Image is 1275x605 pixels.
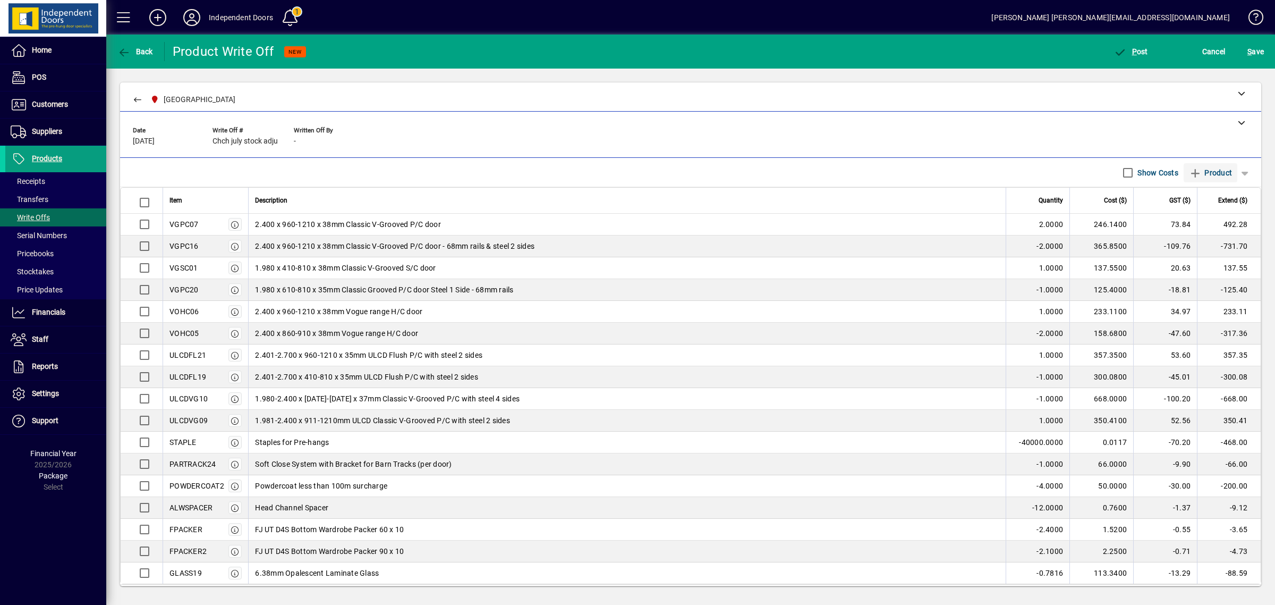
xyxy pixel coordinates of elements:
[1240,2,1262,37] a: Knowledge Base
[1197,410,1261,432] td: 350.41
[1069,388,1133,410] td: 668.0000
[175,8,209,27] button: Profile
[169,328,199,339] div: VOHC05
[1133,388,1197,410] td: -100.20
[248,279,1006,301] td: 1.980 x 610-810 x 35mm Classic Grooved P/C door Steel 1 Side - 68mm rails
[5,119,106,145] a: Suppliers
[212,137,278,146] span: Chch july stock adju
[991,9,1230,26] div: [PERSON_NAME] [PERSON_NAME][EMAIL_ADDRESS][DOMAIN_NAME]
[1184,163,1237,182] button: Product
[248,323,1006,344] td: 2.400 x 860-910 x 38mm Vogue range H/C door
[1133,214,1197,236] td: 73.84
[39,472,67,480] span: Package
[169,524,202,535] div: FPACKER
[1006,323,1069,344] td: -2.0000
[1197,432,1261,453] td: -468.00
[5,64,106,91] a: POS
[248,366,1006,388] td: 2.401-2.700 x 410-810 x 35mm ULCD Flush P/C with steel 2 sides
[255,195,287,206] span: Description
[248,410,1006,432] td: 1.981-2.400 x 911-1210mm ULCD Classic V-Grooved P/C with steel 2 sides
[248,257,1006,279] td: 1.980 x 410-810 x 38mm Classic V-Grooved S/C door
[248,453,1006,475] td: Soft Close System with Bracket for Barn Tracks (per door)
[1006,366,1069,388] td: -1.0000
[1133,497,1197,519] td: -1.37
[1133,279,1197,301] td: -18.81
[294,137,296,146] span: -
[1039,195,1063,206] span: Quantity
[1006,475,1069,497] td: -4.0000
[117,47,153,56] span: Back
[1006,236,1069,257] td: -2.0000
[32,389,59,398] span: Settings
[32,46,52,54] span: Home
[1197,453,1261,475] td: -66.00
[173,43,274,60] div: Product Write Off
[1069,432,1133,453] td: 0.0117
[32,154,62,163] span: Products
[1132,47,1137,56] span: P
[1133,432,1197,453] td: -70.20
[248,497,1006,519] td: Head Channel Spacer
[1197,214,1261,236] td: 492.28
[248,214,1006,236] td: 2.400 x 960-1210 x 38mm Classic V-Grooved P/C door
[5,381,106,407] a: Settings
[248,475,1006,497] td: Powdercoat less than 100m surcharge
[248,541,1006,562] td: FJ UT D4S Bottom Wardrobe Packer 90 x 10
[1133,344,1197,366] td: 53.60
[1069,519,1133,541] td: 1.5200
[133,137,155,146] span: [DATE]
[1197,562,1261,584] td: -88.59
[169,350,206,360] div: ULCDFL21
[5,190,106,208] a: Transfers
[1006,432,1069,453] td: -40000.0000
[5,172,106,190] a: Receipts
[209,9,273,26] div: Independent Doors
[169,459,216,469] div: PARTRACK24
[1189,164,1232,181] span: Product
[1133,453,1197,475] td: -9.90
[5,354,106,380] a: Reports
[1006,388,1069,410] td: -1.0000
[5,299,106,326] a: Financials
[1069,214,1133,236] td: 246.1400
[1197,388,1261,410] td: -668.00
[169,219,199,230] div: VGPC07
[32,416,58,425] span: Support
[1069,344,1133,366] td: 357.3500
[32,73,46,81] span: POS
[32,308,65,316] span: Financials
[248,344,1006,366] td: 2.401-2.700 x 960-1210 x 35mm ULCD Flush P/C with steel 2 sides
[1006,541,1069,562] td: -2.1000
[32,127,62,136] span: Suppliers
[1133,410,1197,432] td: 52.56
[1133,475,1197,497] td: -30.00
[169,263,198,273] div: VGSC01
[1069,475,1133,497] td: 50.0000
[1169,195,1191,206] span: GST ($)
[1133,541,1197,562] td: -0.71
[1069,257,1133,279] td: 137.5500
[115,42,156,61] button: Back
[248,432,1006,453] td: Staples for Pre-hangs
[1135,167,1178,178] label: Show Costs
[1113,47,1148,56] span: ost
[11,249,54,258] span: Pricebooks
[1069,562,1133,584] td: 113.3400
[1006,344,1069,366] td: 1.0000
[169,306,199,317] div: VOHC06
[1006,279,1069,301] td: -1.0000
[1133,301,1197,323] td: 34.97
[1200,42,1228,61] button: Cancel
[11,231,67,240] span: Serial Numbers
[1069,301,1133,323] td: 233.1100
[1245,42,1266,61] button: Save
[1006,301,1069,323] td: 1.0000
[169,195,182,206] span: Item
[1069,541,1133,562] td: 2.2500
[169,415,208,426] div: ULCDVG09
[1006,562,1069,584] td: -0.7816
[169,284,199,295] div: VGPC20
[169,393,208,404] div: ULCDVG10
[288,48,302,55] span: NEW
[1133,236,1197,257] td: -109.76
